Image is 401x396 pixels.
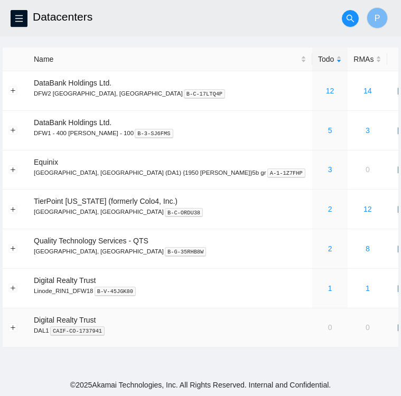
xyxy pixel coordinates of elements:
button: menu [11,10,27,27]
kbd: B-C-17LTQ4P [184,89,226,99]
span: Equinix [34,158,58,166]
p: DFW1 - 400 [PERSON_NAME] - 100 [34,128,306,138]
button: Expand row [9,87,17,95]
p: Linode_RIN1_DFW18 [34,286,306,296]
a: 1 [328,284,332,293]
span: P [375,12,380,25]
kbd: B-V-45JGK80 [95,287,136,296]
a: 14 [363,87,372,95]
a: 2 [328,244,332,253]
button: Expand row [9,323,17,332]
span: Digital Realty Trust [34,316,96,324]
kbd: B-C-ORDU38 [165,208,203,218]
span: Quality Technology Services - QTS [34,237,148,245]
a: 3 [366,126,370,135]
span: DataBank Holdings Ltd. [34,79,111,87]
p: [GEOGRAPHIC_DATA], [GEOGRAPHIC_DATA] [34,207,306,216]
a: 5 [328,126,332,135]
a: 12 [363,205,372,213]
button: Expand row [9,284,17,293]
kbd: A-1-1Z7FHP [267,168,305,178]
span: menu [11,14,27,23]
a: 0 [366,323,370,332]
a: 0 [328,323,332,332]
a: 1 [366,284,370,293]
a: 12 [326,87,334,95]
p: [GEOGRAPHIC_DATA], [GEOGRAPHIC_DATA] (DA1) {1950 [PERSON_NAME]}5b gr [34,168,306,177]
p: DFW2 [GEOGRAPHIC_DATA], [GEOGRAPHIC_DATA] [34,89,306,98]
button: P [367,7,388,29]
a: 0 [366,165,370,174]
a: 8 [366,244,370,253]
button: Expand row [9,244,17,253]
button: search [342,10,359,27]
a: 3 [328,165,332,174]
p: [GEOGRAPHIC_DATA], [GEOGRAPHIC_DATA] [34,247,306,256]
button: Expand row [9,165,17,174]
span: DataBank Holdings Ltd. [34,118,111,127]
span: TierPoint [US_STATE] (formerly Colo4, Inc.) [34,197,178,205]
span: search [342,14,358,23]
p: DAL1 [34,326,306,335]
kbd: B-3-SJ6FMS [135,129,173,138]
a: 2 [328,205,332,213]
span: Digital Realty Trust [34,276,96,285]
kbd: B-G-35RHB8W [165,247,207,257]
button: Expand row [9,205,17,213]
button: Expand row [9,126,17,135]
kbd: CAIF-CO-1737941 [50,326,105,336]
